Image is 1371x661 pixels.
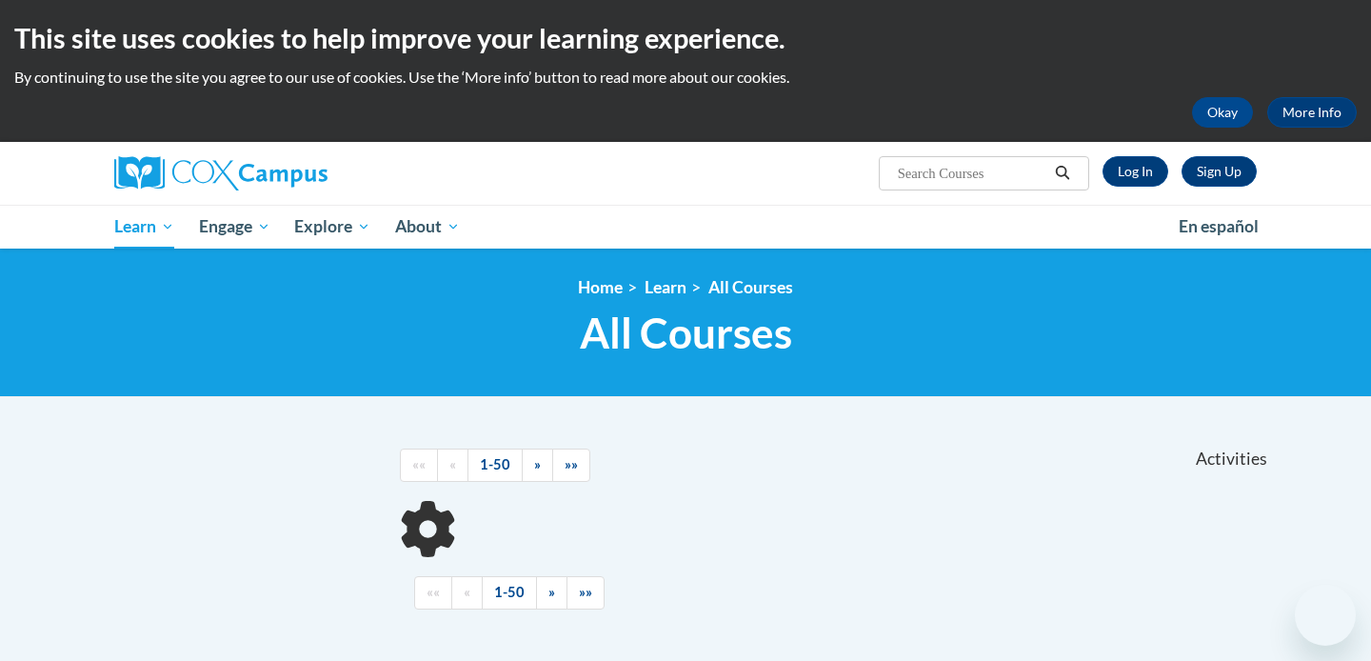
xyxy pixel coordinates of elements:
[1192,97,1253,128] button: Okay
[645,277,686,297] a: Learn
[552,449,590,482] a: End
[1267,97,1357,128] a: More Info
[1295,585,1356,646] iframe: Button to launch messaging window
[464,584,470,600] span: «
[1166,207,1271,247] a: En español
[412,456,426,472] span: ««
[1103,156,1168,187] a: Log In
[427,584,440,600] span: ««
[534,456,541,472] span: »
[896,162,1048,185] input: Search Courses
[536,576,567,610] a: Next
[102,205,187,249] a: Learn
[199,215,270,238] span: Engage
[114,156,476,190] a: Cox Campus
[578,277,623,297] a: Home
[522,449,553,482] a: Next
[548,584,555,600] span: »
[708,277,793,297] a: All Courses
[451,576,483,610] a: Previous
[1196,449,1267,470] span: Activities
[400,449,438,482] a: Begining
[580,308,792,358] span: All Courses
[437,449,468,482] a: Previous
[187,205,283,249] a: Engage
[565,456,578,472] span: »»
[14,19,1357,57] h2: This site uses cookies to help improve your learning experience.
[294,215,370,238] span: Explore
[383,205,472,249] a: About
[414,576,452,610] a: Begining
[14,67,1357,88] p: By continuing to use the site you agree to our use of cookies. Use the ‘More info’ button to read...
[114,156,328,190] img: Cox Campus
[86,205,1285,249] div: Main menu
[114,215,174,238] span: Learn
[395,215,460,238] span: About
[449,456,456,472] span: «
[282,205,383,249] a: Explore
[1179,216,1259,236] span: En español
[566,576,605,610] a: End
[1048,162,1077,185] button: Search
[1182,156,1257,187] a: Register
[467,449,523,482] a: 1-50
[579,584,592,600] span: »»
[482,576,537,610] a: 1-50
